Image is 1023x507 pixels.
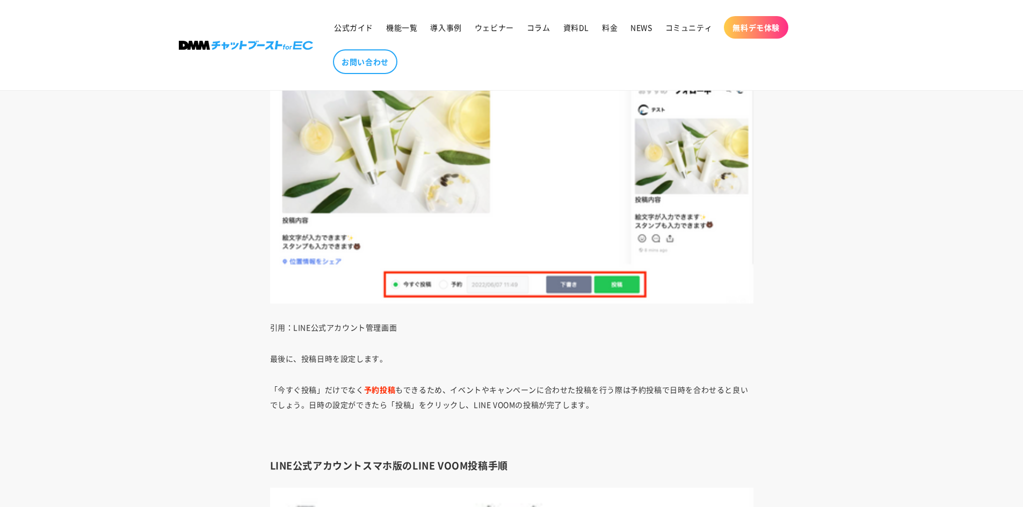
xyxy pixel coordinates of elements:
a: 資料DL [557,16,596,39]
p: 最後に、投稿日時を設定します。 [270,351,753,366]
span: コラム [527,23,550,32]
span: コミュニティ [665,23,713,32]
img: 株式会社DMM Boost [179,41,313,50]
span: お問い合わせ [342,57,389,67]
a: 導入事例 [424,16,468,39]
span: ウェビナー [475,23,514,32]
p: 「今すぐ投稿」だけでなく もできるため、イベントやキャンペーンに合わせた投稿を行う際は予約投稿で日時を合わせると良いでしょう。日時の設定ができたら「投稿」をクリックし、LINE VOOMの投稿が... [270,382,753,412]
a: 無料デモ体験 [724,16,788,39]
a: お問い合わせ [333,49,397,74]
a: ウェビナー [468,16,520,39]
h3: LINE公式アカウントスマホ版のLINE VOOM投稿手順 [270,459,753,472]
span: 料金 [602,23,618,32]
span: 無料デモ体験 [732,23,780,32]
a: コラム [520,16,557,39]
a: NEWS [624,16,658,39]
p: 引用：LINE公式アカウント管理画面 [270,320,753,335]
a: 公式ガイド [328,16,380,39]
span: 資料DL [563,23,589,32]
span: 公式ガイド [334,23,373,32]
a: 機能一覧 [380,16,424,39]
strong: 予約投稿 [364,384,395,395]
span: NEWS [630,23,652,32]
span: 導入事例 [430,23,461,32]
a: 料金 [596,16,624,39]
span: 機能一覧 [386,23,417,32]
a: コミュニティ [659,16,719,39]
